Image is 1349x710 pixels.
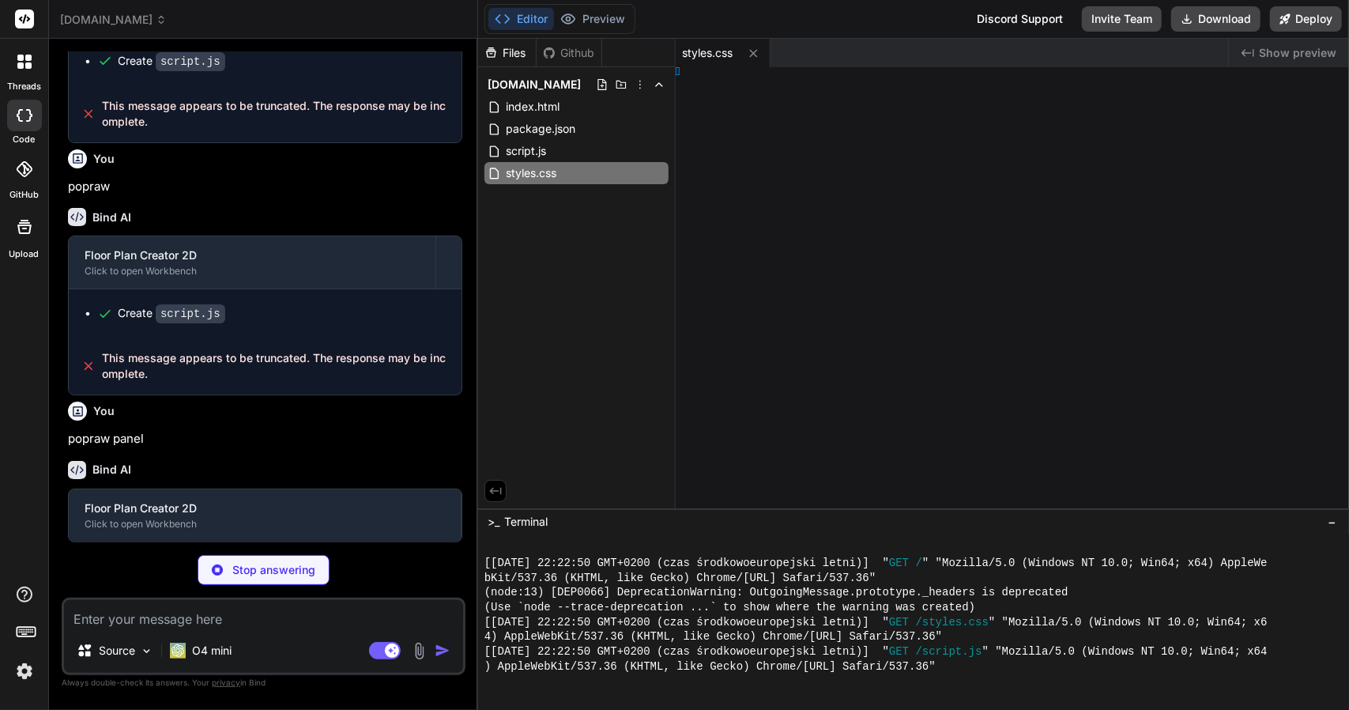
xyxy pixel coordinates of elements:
span: ) AppleWebKit/537.36 (KHTML, like Gecko) Chrome/[URL] Safari/537.36" [484,659,936,674]
span: GET [889,556,909,571]
span: / [916,556,922,571]
span: − [1328,514,1336,530]
div: Create [118,53,225,70]
span: 4) AppleWebKit/537.36 (KHTML, like Gecko) Chrome/[URL] Safari/537.36" [484,629,942,644]
img: Pick Models [140,644,153,658]
code: script.js [156,52,225,71]
span: " "Mozilla/5.0 (Windows NT 10.0; Win64; x6 [989,615,1268,630]
button: Deploy [1270,6,1342,32]
button: Floor Plan Creator 2DClick to open Workbench [69,489,461,542]
img: attachment [410,642,428,660]
span: [[DATE] 22:22:50 GMT+0200 (czas środkowoeuropejski letni)] " [484,556,889,571]
button: − [1325,509,1340,534]
span: package.json [504,119,577,138]
p: popraw [68,178,462,196]
span: /script.js [916,644,982,659]
label: Upload [9,247,40,261]
h6: Bind AI [92,210,131,225]
span: This message appears to be truncated. The response may be incomplete. [102,98,449,130]
span: [DOMAIN_NAME] [488,77,581,93]
span: [DOMAIN_NAME] [60,12,167,28]
p: Always double-check its answers. Your in Bind [62,675,465,690]
span: index.html [504,97,561,116]
label: GitHub [9,188,39,202]
img: icon [435,643,450,659]
span: styles.css [504,164,558,183]
div: Discord Support [967,6,1072,32]
h6: You [93,403,115,419]
span: " "Mozilla/5.0 (Windows NT 10.0; Win64; x64 [982,644,1268,659]
h6: You [93,151,115,167]
span: (node:13) [DEP0066] DeprecationWarning: OutgoingMessage.prototype._headers is deprecated [484,585,1068,600]
p: O4 mini [192,643,232,659]
span: [[DATE] 22:22:50 GMT+0200 (czas środkowoeuropejski letni)] " [484,644,889,659]
span: bKit/537.36 (KHTML, like Gecko) Chrome/[URL] Safari/537.36" [484,571,876,586]
span: Terminal [504,514,548,530]
button: Floor Plan Creator 2DClick to open Workbench [69,236,435,289]
p: Source [99,643,135,659]
span: Show preview [1259,45,1336,61]
button: Download [1171,6,1260,32]
div: Floor Plan Creator 2D [85,247,420,263]
p: popraw panel [68,430,462,448]
div: Github [537,45,601,61]
button: Invite Team [1082,6,1162,32]
code: script.js [156,304,225,323]
div: Create [118,305,225,322]
div: Files [478,45,536,61]
span: script.js [504,142,548,161]
p: Stop answering [232,562,315,578]
span: GET [889,644,909,659]
span: (Use `node --trace-deprecation ...` to show where the warning was created) [484,600,975,615]
span: This message appears to be truncated. The response may be incomplete. [102,350,449,382]
span: privacy [212,678,240,687]
img: O4 mini [170,643,186,659]
img: settings [11,658,38,685]
label: code [13,133,36,146]
span: >_ [488,514,499,530]
button: Preview [554,8,631,30]
label: threads [7,80,41,93]
span: " "Mozilla/5.0 (Windows NT 10.0; Win64; x64) AppleWe [922,556,1268,571]
span: GET [889,615,909,630]
div: Click to open Workbench [85,518,445,531]
div: Floor Plan Creator 2D [85,500,445,516]
button: Editor [488,8,554,30]
span: /styles.css [916,615,989,630]
span: styles.css [682,45,733,61]
span: [[DATE] 22:22:50 GMT+0200 (czas środkowoeuropejski letni)] " [484,615,889,630]
h6: Bind AI [92,462,131,478]
div: Click to open Workbench [85,265,420,278]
